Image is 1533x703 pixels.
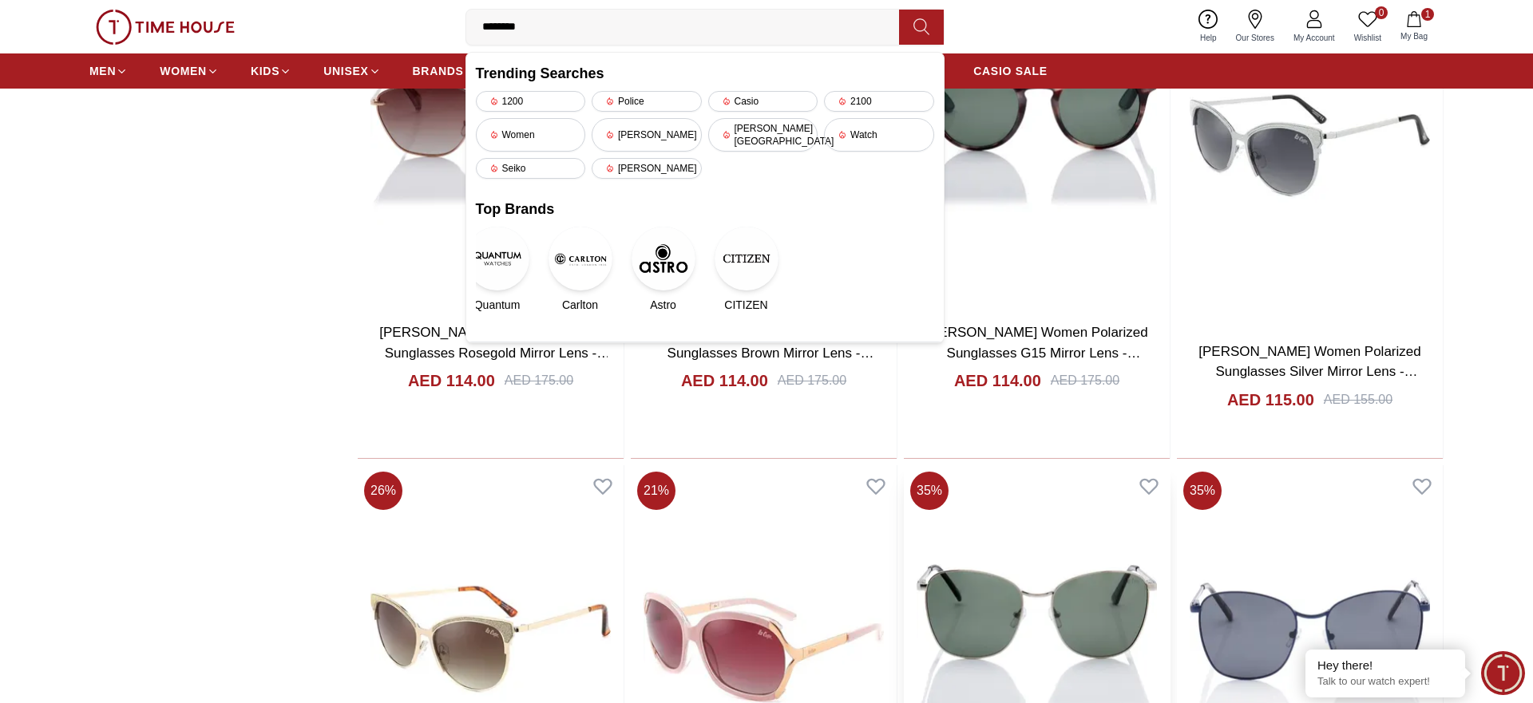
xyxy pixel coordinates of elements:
a: UNISEX [323,57,380,85]
div: AED 175.00 [505,371,573,390]
span: Help [1194,32,1223,44]
div: Police [592,91,702,112]
h4: AED 114.00 [681,369,768,392]
img: CITIZEN [715,227,778,290]
span: MEN [89,63,116,79]
span: 35 % [1183,472,1222,510]
a: CASIO SALE [973,57,1048,85]
span: BRANDS [413,63,464,79]
div: 1200 [476,91,586,112]
span: Carlton [562,297,598,313]
h2: Trending Searches [476,62,934,85]
span: Astro [650,297,676,313]
div: Hey there! [1317,658,1453,673]
span: 1 [1421,8,1434,21]
span: My Bag [1394,30,1434,42]
a: CITIZENCITIZEN [725,227,768,313]
button: 1My Bag [1391,8,1437,45]
h4: AED 114.00 [954,369,1041,392]
div: [PERSON_NAME] [592,118,702,152]
a: Help [1190,6,1226,47]
span: CASIO SALE [973,63,1048,79]
span: KIDS [251,63,279,79]
a: Our Stores [1226,6,1284,47]
a: BRANDS [413,57,464,85]
a: CarltonCarlton [559,227,602,313]
div: Seiko [476,158,586,179]
div: Casio [708,91,818,112]
img: Quantum [465,227,529,290]
a: WOMEN [160,57,219,85]
a: [PERSON_NAME] Women Polarized Sunglasses Brown Mirror Lens - LC1216C02 [652,325,874,381]
span: Our Stores [1230,32,1281,44]
span: 0 [1375,6,1388,19]
div: 2100 [824,91,934,112]
div: AED 155.00 [1324,390,1392,409]
a: [PERSON_NAME] Women Polarized Sunglasses Rosegold Mirror Lens - LC1210C02 [379,325,610,381]
img: Astro [632,227,695,290]
p: Talk to our watch expert! [1317,675,1453,689]
h4: AED 115.00 [1227,389,1314,411]
div: Chat Widget [1481,651,1525,695]
h2: Top Brands [476,198,934,220]
span: CITIZEN [724,297,767,313]
span: Quantum [474,297,521,313]
div: AED 175.00 [778,371,846,390]
a: [PERSON_NAME] Women Polarized Sunglasses G15 Mirror Lens - LC1216C03 [925,325,1147,381]
span: My Account [1287,32,1341,44]
span: 21 % [637,472,675,510]
a: AstroAstro [642,227,685,313]
h4: AED 114.00 [408,369,495,392]
a: MEN [89,57,128,85]
a: [PERSON_NAME] Women Polarized Sunglasses Silver Mirror Lens - LC1031C01 [1198,344,1420,400]
div: Women [476,118,586,152]
a: 0Wishlist [1345,6,1391,47]
a: KIDS [251,57,291,85]
span: Wishlist [1348,32,1388,44]
div: AED 175.00 [1051,371,1119,390]
div: [PERSON_NAME] [592,158,702,179]
span: WOMEN [160,63,207,79]
span: UNISEX [323,63,368,79]
img: Carlton [549,227,612,290]
div: [PERSON_NAME][GEOGRAPHIC_DATA] [708,118,818,152]
span: 35 % [910,472,949,510]
img: ... [96,10,235,45]
a: QuantumQuantum [476,227,519,313]
span: 26 % [364,472,402,510]
div: Watch [824,118,934,152]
